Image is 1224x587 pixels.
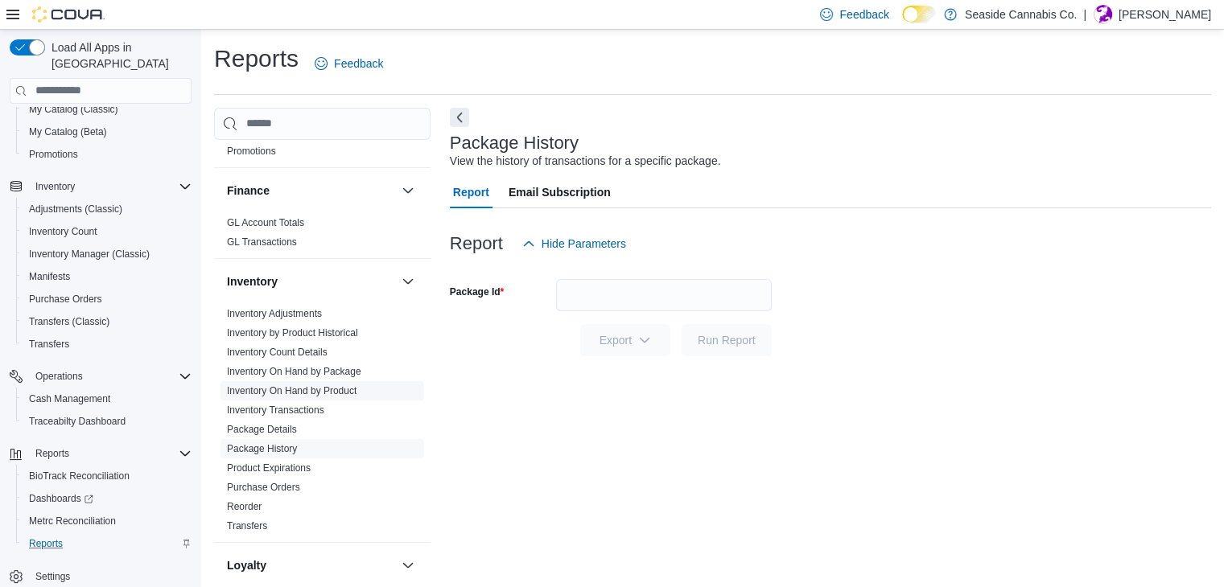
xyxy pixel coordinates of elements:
[23,100,192,119] span: My Catalog (Classic)
[23,412,132,431] a: Traceabilty Dashboard
[45,39,192,72] span: Load All Apps in [GEOGRAPHIC_DATA]
[29,444,192,463] span: Reports
[29,515,116,527] span: Metrc Reconciliation
[23,244,156,264] a: Inventory Manager (Classic)
[29,177,81,196] button: Inventory
[902,6,936,23] input: Dark Mode
[29,177,192,196] span: Inventory
[23,412,192,431] span: Traceabilty Dashboard
[23,489,192,508] span: Dashboards
[23,244,192,264] span: Inventory Manager (Classic)
[227,462,311,474] a: Product Expirations
[23,145,192,164] span: Promotions
[398,272,418,291] button: Inventory
[227,501,262,512] a: Reorder
[29,444,76,463] button: Reports
[16,487,198,510] a: Dashboards
[227,520,267,532] a: Transfers
[23,122,192,142] span: My Catalog (Beta)
[227,481,300,494] span: Purchase Orders
[16,532,198,555] button: Reports
[16,220,198,243] button: Inventory Count
[23,122,113,142] a: My Catalog (Beta)
[23,222,192,241] span: Inventory Count
[682,324,772,356] button: Run Report
[698,332,756,348] span: Run Report
[227,307,322,320] span: Inventory Adjustments
[16,310,198,333] button: Transfers (Classic)
[227,384,356,397] span: Inventory On Hand by Product
[16,465,198,487] button: BioTrack Reconciliation
[227,366,361,377] a: Inventory On Hand by Package
[450,153,721,170] div: View the history of transactions for a specific package.
[965,5,1077,24] p: Seaside Cannabis Co.
[227,217,304,228] a: GL Account Totals
[227,327,358,339] a: Inventory by Product Historical
[227,273,395,289] button: Inventory
[23,222,104,241] a: Inventory Count
[227,308,322,319] a: Inventory Adjustments
[16,121,198,143] button: My Catalog (Beta)
[227,183,270,199] h3: Finance
[227,236,297,248] span: GL Transactions
[23,389,117,408] a: Cash Management
[227,557,266,573] h3: Loyalty
[23,489,100,508] a: Dashboards
[23,312,116,331] a: Transfers (Classic)
[16,243,198,265] button: Inventory Manager (Classic)
[16,143,198,166] button: Promotions
[398,556,418,575] button: Loyalty
[29,225,97,238] span: Inventory Count
[227,519,267,532] span: Transfers
[3,365,198,388] button: Operations
[16,388,198,410] button: Cash Management
[29,148,78,161] span: Promotions
[16,410,198,433] button: Traceabilty Dashboard
[227,462,311,474] span: Product Expirations
[23,199,129,219] a: Adjustments (Classic)
[23,312,192,331] span: Transfers (Classic)
[450,108,469,127] button: Next
[29,367,89,386] button: Operations
[29,103,118,116] span: My Catalog (Classic)
[23,289,192,309] span: Purchase Orders
[35,570,70,583] span: Settings
[23,335,76,354] a: Transfers
[29,125,107,138] span: My Catalog (Beta)
[227,273,278,289] h3: Inventory
[23,145,84,164] a: Promotions
[16,510,198,532] button: Metrc Reconciliation
[23,267,192,286] span: Manifests
[227,424,297,435] a: Package Details
[1083,5,1086,24] p: |
[516,228,633,260] button: Hide Parameters
[214,43,299,75] h1: Reports
[29,415,126,428] span: Traceabilty Dashboard
[227,557,395,573] button: Loyalty
[23,534,69,553] a: Reports
[35,447,69,460] span: Reports
[1093,5,1112,24] div: Abby Sanders
[29,392,110,405] span: Cash Management
[227,326,358,339] span: Inventory by Product Historical
[227,347,328,358] a: Inventory Count Details
[3,175,198,198] button: Inventory
[23,466,192,486] span: BioTrack Reconciliation
[35,180,75,193] span: Inventory
[29,537,63,550] span: Reports
[214,213,431,258] div: Finance
[23,199,192,219] span: Adjustments (Classic)
[3,442,198,465] button: Reports
[542,236,626,252] span: Hide Parameters
[398,181,418,200] button: Finance
[450,133,579,153] h3: Package History
[29,566,192,586] span: Settings
[227,346,328,359] span: Inventory Count Details
[23,511,192,531] span: Metrc Reconciliation
[16,198,198,220] button: Adjustments (Classic)
[227,236,297,248] a: GL Transactions
[450,234,503,253] h3: Report
[29,492,93,505] span: Dashboards
[227,443,297,454] a: Package History
[29,338,69,351] span: Transfers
